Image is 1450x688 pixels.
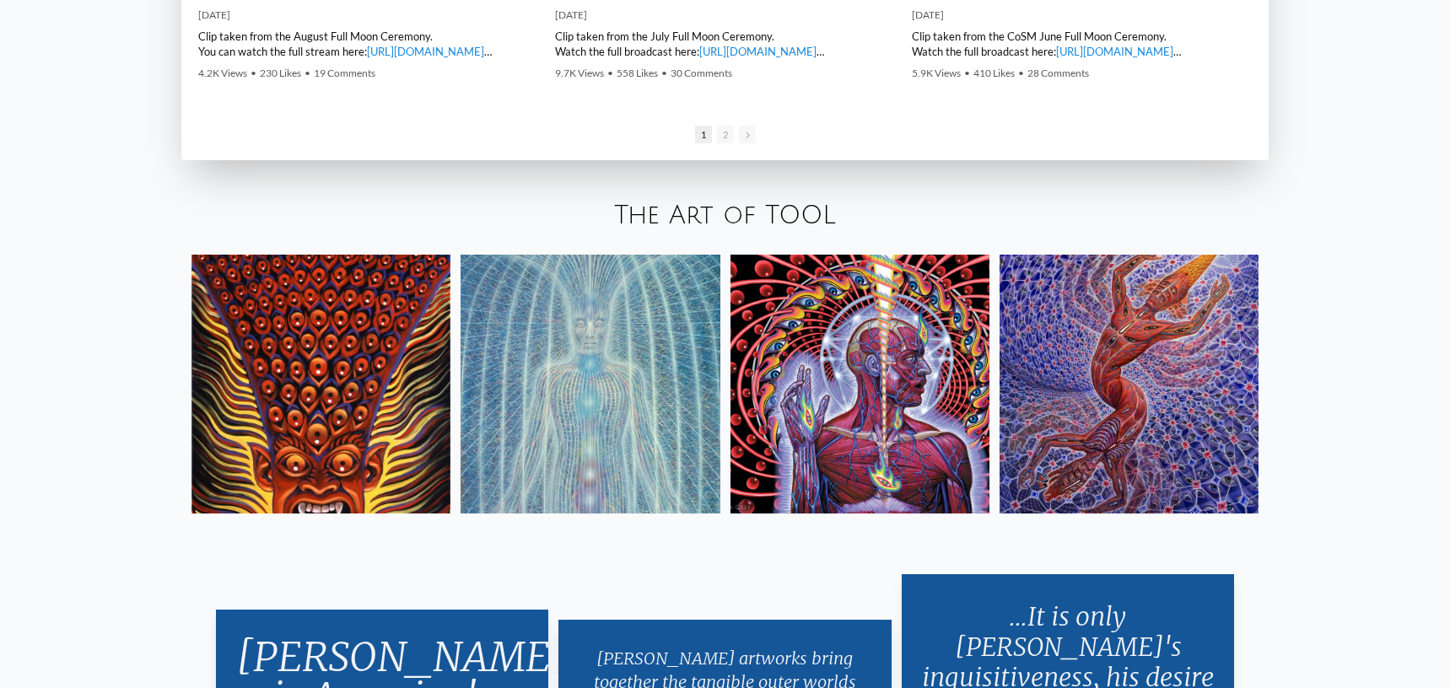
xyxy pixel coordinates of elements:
span: 230 Likes [260,67,301,79]
a: [URL][DOMAIN_NAME] [1056,45,1173,58]
span: 19 Comments [314,67,375,79]
span: 30 Comments [671,67,732,79]
a: [URL][DOMAIN_NAME] [699,45,817,58]
span: • [251,67,256,79]
div: Clip taken from the July Full Moon Ceremony. Watch the full broadcast here: | [PERSON_NAME] | ► W... [555,29,895,59]
span: 5.9K Views [912,67,961,79]
span: Go to next slide [739,126,756,143]
span: 558 Likes [617,67,658,79]
span: 4.2K Views [198,67,247,79]
span: • [305,67,310,79]
div: [DATE] [912,8,1252,22]
span: 9.7K Views [555,67,604,79]
span: 410 Likes [973,67,1015,79]
a: [URL][DOMAIN_NAME] [367,45,484,58]
div: Clip taken from the August Full Moon Ceremony. You can watch the full stream here: | [PERSON_NAME... [198,29,538,59]
span: • [1018,67,1024,79]
span: Go to slide 1 [695,126,712,143]
span: • [964,67,970,79]
a: The Art of TOOL [614,202,836,229]
span: 28 Comments [1027,67,1089,79]
span: • [661,67,667,79]
div: Clip taken from the CoSM June Full Moon Ceremony. Watch the full broadcast here: | [PERSON_NAME] ... [912,29,1252,59]
div: [DATE] [198,8,538,22]
span: Go to slide 2 [717,126,734,143]
span: • [607,67,613,79]
div: [DATE] [555,8,895,22]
